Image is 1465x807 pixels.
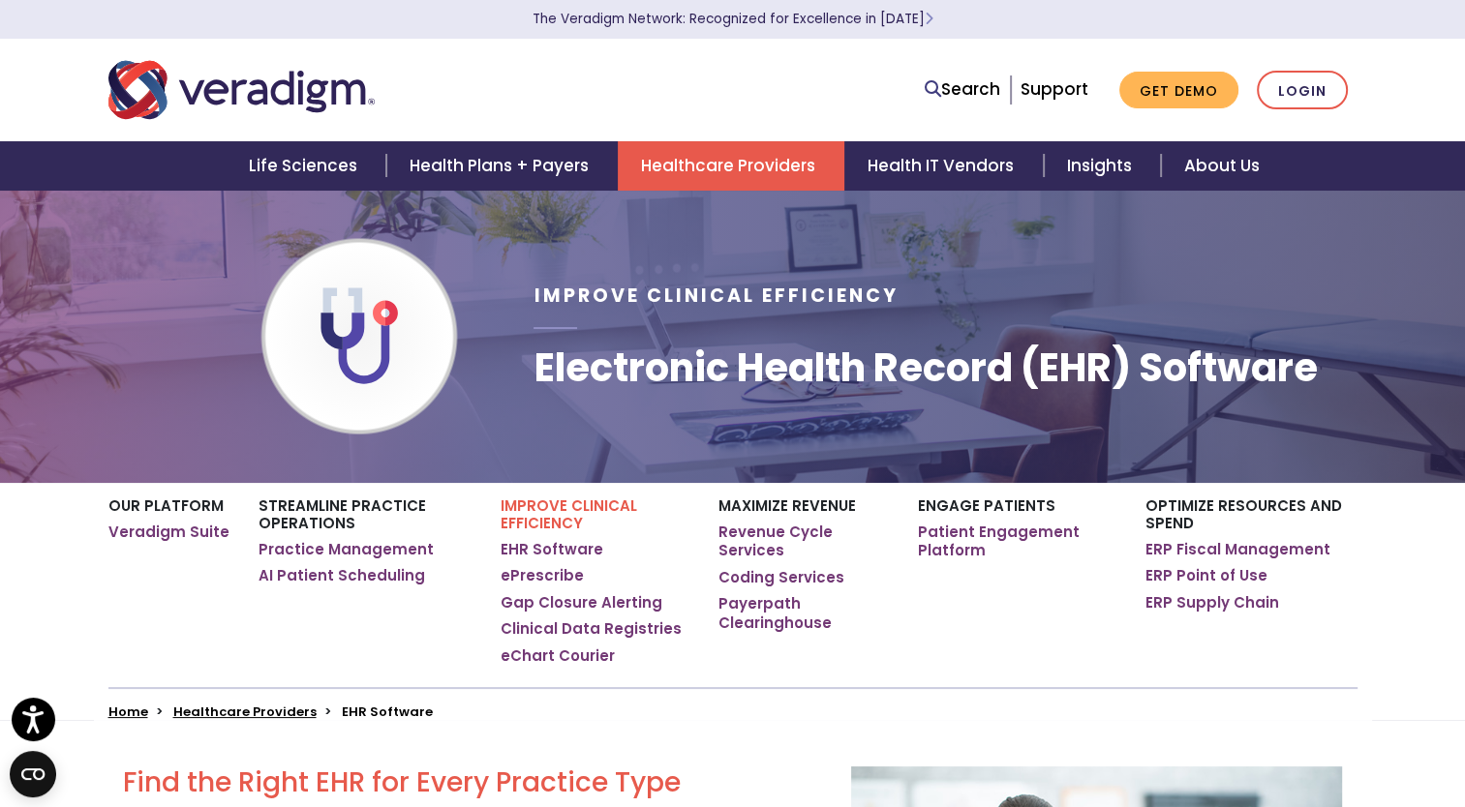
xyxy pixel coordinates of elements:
[718,594,888,632] a: Payerpath Clearinghouse
[533,10,933,28] a: The Veradigm Network: Recognized for Excellence in [DATE]Learn More
[1145,566,1267,585] a: ERP Point of Use
[501,566,584,585] a: ePrescribe
[534,344,1317,391] h1: Electronic Health Record (EHR) Software
[1145,593,1279,613] a: ERP Supply Chain
[1257,71,1348,110] a: Login
[1145,540,1330,559] a: ERP Fiscal Management
[386,141,618,191] a: Health Plans + Payers
[534,283,898,309] span: Improve Clinical Efficiency
[1119,72,1238,109] a: Get Demo
[501,619,682,639] a: Clinical Data Registries
[844,141,1043,191] a: Health IT Vendors
[925,10,933,28] span: Learn More
[173,702,317,721] a: Healthcare Providers
[618,141,844,191] a: Healthcare Providers
[259,540,434,559] a: Practice Management
[108,58,375,122] img: Veradigm logo
[1021,77,1088,101] a: Support
[501,593,662,613] a: Gap Closure Alerting
[718,568,844,587] a: Coding Services
[918,523,1116,560] a: Patient Engagement Platform
[108,523,229,542] a: Veradigm Suite
[501,646,615,666] a: eChart Courier
[1161,141,1283,191] a: About Us
[10,751,56,797] button: Open CMP widget
[1094,669,1442,784] iframe: Drift Chat Widget
[259,566,425,585] a: AI Patient Scheduling
[1044,141,1161,191] a: Insights
[226,141,386,191] a: Life Sciences
[123,766,822,799] h2: Find the Right EHR for Every Practice Type
[108,702,148,721] a: Home
[501,540,603,559] a: EHR Software
[718,523,888,560] a: Revenue Cycle Services
[925,76,1000,103] a: Search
